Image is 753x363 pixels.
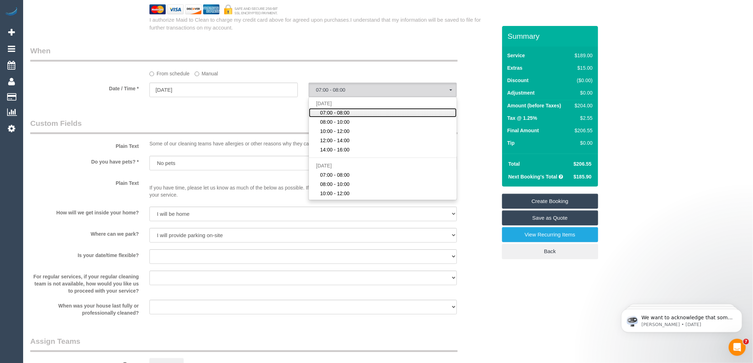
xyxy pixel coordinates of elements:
[572,89,593,96] div: $0.00
[25,249,144,259] label: Is your date/time flexible?
[572,77,593,84] div: ($0.00)
[316,101,332,106] span: [DATE]
[611,294,753,344] iframe: Intercom notifications message
[508,32,595,40] h3: Summary
[149,140,457,147] p: Some of our cleaning teams have allergies or other reasons why they can't attend homes withs pets.
[25,207,144,216] label: How will we get inside your home?
[31,27,123,34] p: Message from Ellie, sent 2w ago
[149,71,154,76] input: From schedule
[144,4,283,15] img: credit cards
[509,161,520,167] strong: Total
[149,17,481,30] span: I understand that my information will be saved to file for further transactions on my account.
[149,68,190,77] label: From schedule
[502,227,598,242] a: View Recurring Items
[509,174,558,180] strong: Next Booking's Total
[320,190,350,197] span: 10:00 - 12:00
[507,102,561,109] label: Amount (before Taxes)
[25,228,144,237] label: Where can we park?
[25,140,144,150] label: Plain Text
[743,339,749,345] span: 7
[572,102,593,109] div: $204.00
[574,174,592,180] span: $185.90
[25,177,144,187] label: Plain Text
[31,21,122,118] span: We want to acknowledge that some users may be experiencing lag or slower performance in our softw...
[320,128,350,135] span: 10:00 - 12:00
[316,163,332,169] span: [DATE]
[30,118,458,134] legend: Custom Fields
[25,300,144,316] label: When was your house last fully or professionally cleaned?
[502,194,598,209] a: Create Booking
[195,71,199,76] input: Manual
[30,336,458,352] legend: Assign Teams
[572,52,593,59] div: $189.00
[144,16,502,31] div: I authorize Maid to Clean to charge my credit card above for agreed upon purchases.
[507,77,529,84] label: Discount
[320,146,350,153] span: 14:00 - 16:00
[149,177,457,198] p: If you have time, please let us know as much of the below as possible. If not, our team may need ...
[309,82,457,97] button: 07:00 - 08:00
[320,137,350,144] span: 12:00 - 14:00
[320,171,350,178] span: 07:00 - 08:00
[320,118,350,126] span: 08:00 - 10:00
[195,68,218,77] label: Manual
[502,210,598,225] a: Save as Quote
[507,114,537,122] label: Tax @ 1.25%
[507,52,525,59] label: Service
[320,109,350,116] span: 07:00 - 08:00
[729,339,746,356] iframe: Intercom live chat
[4,7,19,17] img: Automaid Logo
[25,156,144,165] label: Do you have pets? *
[572,114,593,122] div: $2.55
[572,64,593,71] div: $15.00
[507,127,539,134] label: Final Amount
[149,82,298,97] input: DD/MM/YYYY
[320,181,350,188] span: 08:00 - 10:00
[502,244,598,259] a: Back
[507,89,535,96] label: Adjustment
[25,271,144,294] label: For regular services, if your regular cleaning team is not available, how would you like us to pr...
[572,127,593,134] div: $206.55
[316,87,449,93] span: 07:00 - 08:00
[572,139,593,146] div: $0.00
[507,64,523,71] label: Extras
[574,161,592,167] span: $206.55
[30,46,458,62] legend: When
[507,139,515,146] label: Tip
[25,82,144,92] label: Date / Time *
